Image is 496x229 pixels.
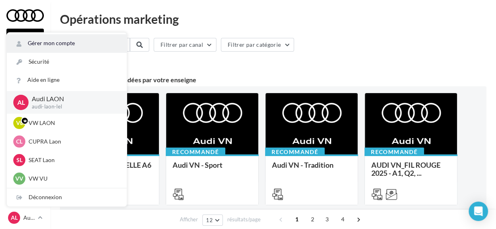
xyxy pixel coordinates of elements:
p: CUPRA Laon [29,137,117,146]
p: Audi LAON [23,214,35,222]
div: Déconnexion [7,188,127,206]
a: AL Audi LAON [6,210,44,225]
a: Sécurité [7,53,127,71]
span: SL [16,156,23,164]
p: audi-laon-lel [32,103,114,110]
span: 2 [306,213,319,226]
div: Opérations marketing [60,13,486,25]
span: AUDI VN_FIL ROUGE 2025 - A1, Q2, ... [371,160,440,177]
p: VW VU [29,175,117,183]
span: AL [11,214,18,222]
span: résultats/page [227,216,261,223]
span: VV [15,175,23,183]
span: Afficher [180,216,198,223]
span: AL [17,98,25,107]
div: Open Intercom Messenger [469,202,488,221]
span: 4 [336,213,349,226]
p: VW LAON [29,119,117,127]
button: Filtrer par canal [154,38,216,52]
a: Gérer mon compte [7,34,127,52]
div: Recommandé [265,148,325,156]
span: 1 [290,213,303,226]
div: Recommandé [364,148,424,156]
span: VL [16,119,23,127]
div: 4 opérations recommandées par votre enseigne [60,77,486,83]
span: CL [16,137,23,146]
p: SEAT Laon [29,156,117,164]
span: Audi VN - Tradition [272,160,333,169]
span: 3 [321,213,333,226]
span: Audi VN - Sport [173,160,222,169]
span: 12 [206,217,213,223]
button: Filtrer par catégorie [221,38,294,52]
button: 12 [202,214,223,226]
div: Recommandé [166,148,225,156]
button: Créer [6,29,44,42]
a: Aide en ligne [7,71,127,89]
p: Audi LAON [32,94,114,104]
